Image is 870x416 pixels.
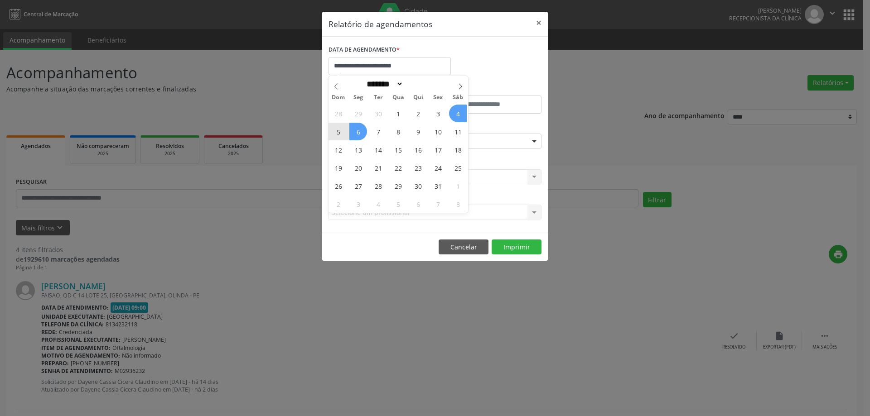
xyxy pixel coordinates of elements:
span: Qua [388,95,408,100]
span: Outubro 3, 2025 [429,105,447,122]
span: Outubro 12, 2025 [329,141,347,158]
span: Outubro 14, 2025 [369,141,387,158]
span: Outubro 29, 2025 [389,177,407,195]
span: Novembro 3, 2025 [349,195,367,213]
span: Outubro 7, 2025 [369,123,387,140]
span: Outubro 22, 2025 [389,159,407,177]
span: Outubro 28, 2025 [369,177,387,195]
span: Outubro 11, 2025 [449,123,467,140]
button: Close [530,12,548,34]
span: Novembro 4, 2025 [369,195,387,213]
span: Outubro 10, 2025 [429,123,447,140]
span: Novembro 6, 2025 [409,195,427,213]
span: Outubro 17, 2025 [429,141,447,158]
span: Outubro 21, 2025 [369,159,387,177]
span: Outubro 2, 2025 [409,105,427,122]
span: Outubro 15, 2025 [389,141,407,158]
label: ATÉ [437,81,541,96]
span: Seg [348,95,368,100]
input: Year [403,79,433,89]
span: Ter [368,95,388,100]
span: Qui [408,95,428,100]
label: DATA DE AGENDAMENTO [329,43,400,57]
span: Outubro 18, 2025 [449,141,467,158]
h5: Relatório de agendamentos [329,18,432,30]
span: Outubro 8, 2025 [389,123,407,140]
span: Setembro 30, 2025 [369,105,387,122]
span: Outubro 5, 2025 [329,123,347,140]
span: Outubro 9, 2025 [409,123,427,140]
span: Novembro 2, 2025 [329,195,347,213]
span: Dom [329,95,348,100]
span: Outubro 16, 2025 [409,141,427,158]
span: Outubro 4, 2025 [449,105,467,122]
span: Novembro 5, 2025 [389,195,407,213]
span: Novembro 1, 2025 [449,177,467,195]
span: Outubro 25, 2025 [449,159,467,177]
button: Cancelar [439,239,488,255]
span: Outubro 24, 2025 [429,159,447,177]
span: Sáb [448,95,468,100]
span: Novembro 7, 2025 [429,195,447,213]
span: Novembro 8, 2025 [449,195,467,213]
span: Outubro 19, 2025 [329,159,347,177]
span: Sex [428,95,448,100]
span: Outubro 27, 2025 [349,177,367,195]
span: Setembro 28, 2025 [329,105,347,122]
span: Outubro 1, 2025 [389,105,407,122]
span: Outubro 26, 2025 [329,177,347,195]
button: Imprimir [492,239,541,255]
span: Outubro 20, 2025 [349,159,367,177]
span: Outubro 30, 2025 [409,177,427,195]
span: Outubro 31, 2025 [429,177,447,195]
select: Month [363,79,403,89]
span: Outubro 6, 2025 [349,123,367,140]
span: Outubro 13, 2025 [349,141,367,158]
span: Setembro 29, 2025 [349,105,367,122]
span: Outubro 23, 2025 [409,159,427,177]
